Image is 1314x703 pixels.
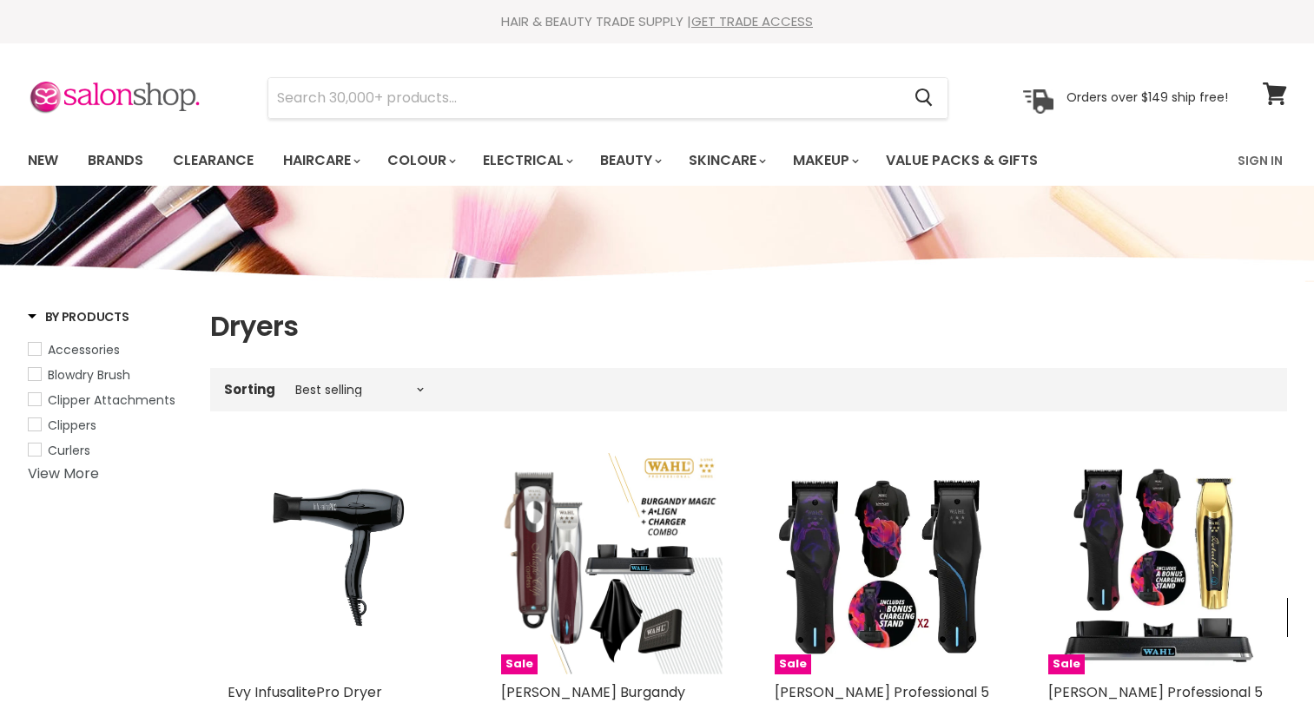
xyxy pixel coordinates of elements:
[501,453,723,674] a: Wahl Burgandy Magic Clipper & A-Lign Trimmer Combo - August Promo!Sale
[224,382,275,397] label: Sorting
[228,453,449,674] a: Evy InfusalitePro Dryer
[48,366,130,384] span: Blowdry Brush
[374,142,466,179] a: Colour
[780,142,869,179] a: Makeup
[676,142,776,179] a: Skincare
[1048,453,1270,674] img: Wahl Professional 5 Star Vapor Cordless Clipper & Gold Detailer Li Combo - Limited Edition
[775,654,811,674] span: Sale
[270,142,371,179] a: Haircare
[28,340,188,359] a: Accessories
[873,142,1051,179] a: Value Packs & Gifts
[210,308,1287,345] h1: Dryers
[15,142,71,179] a: New
[775,453,996,674] a: Wahl Professional 5 Star Vapor Cordless Clipper & Original Vapor Duo- Limited EditionSale
[268,78,901,118] input: Search
[28,391,188,410] a: Clipper Attachments
[28,365,188,384] a: Blowdry Brush
[160,142,267,179] a: Clearance
[48,417,96,434] span: Clippers
[691,12,813,30] a: GET TRADE ACCESS
[587,142,672,179] a: Beauty
[15,135,1139,186] ul: Main menu
[48,391,175,409] span: Clipper Attachments
[48,442,90,459] span: Curlers
[28,463,99,483] a: View More
[75,142,156,179] a: Brands
[901,78,948,118] button: Search
[28,416,188,435] a: Clippers
[28,441,188,460] a: Curlers
[1048,453,1270,674] a: Wahl Professional 5 Star Vapor Cordless Clipper & Gold Detailer Li Combo - Limited EditionSale
[267,77,948,119] form: Product
[470,142,584,179] a: Electrical
[775,453,996,674] img: Wahl Professional 5 Star Vapor Cordless Clipper & Original Vapor Duo- Limited Edition
[501,654,538,674] span: Sale
[228,682,382,702] a: Evy InfusalitePro Dryer
[260,453,416,674] img: Evy InfusalitePro Dryer
[1048,654,1085,674] span: Sale
[1227,142,1293,179] a: Sign In
[48,341,120,358] span: Accessories
[1066,89,1228,105] p: Orders over $149 ship free!
[6,135,1309,186] nav: Main
[28,308,129,325] h3: By Products
[6,13,1309,30] div: HAIR & BEAUTY TRADE SUPPLY |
